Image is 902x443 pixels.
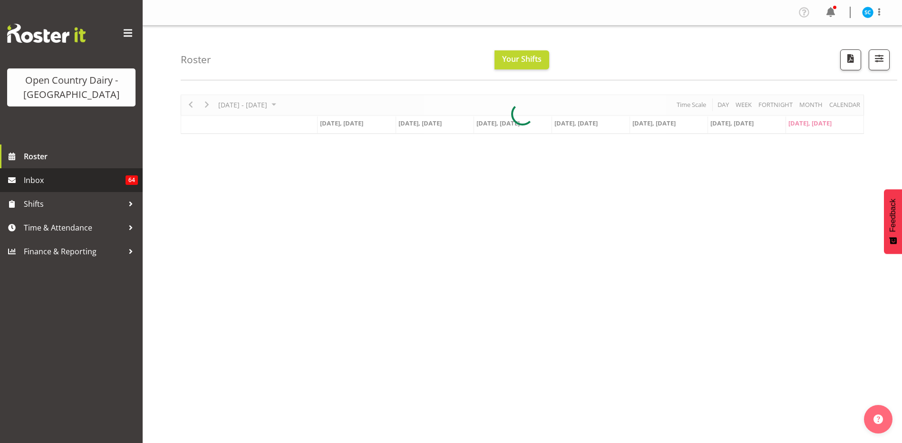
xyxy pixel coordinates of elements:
img: help-xxl-2.png [873,414,883,424]
h4: Roster [181,54,211,65]
span: Roster [24,149,138,164]
span: Your Shifts [502,54,542,64]
button: Download a PDF of the roster according to the set date range. [840,49,861,70]
span: Shifts [24,197,124,211]
button: Your Shifts [495,50,549,69]
span: Finance & Reporting [24,244,124,259]
img: Rosterit website logo [7,24,86,43]
span: Time & Attendance [24,221,124,235]
span: Feedback [889,199,897,232]
button: Filter Shifts [869,49,890,70]
span: Inbox [24,173,126,187]
button: Feedback - Show survey [884,189,902,254]
div: Open Country Dairy - [GEOGRAPHIC_DATA] [17,73,126,102]
img: stuart-craig9761.jpg [862,7,873,18]
span: 64 [126,175,138,185]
